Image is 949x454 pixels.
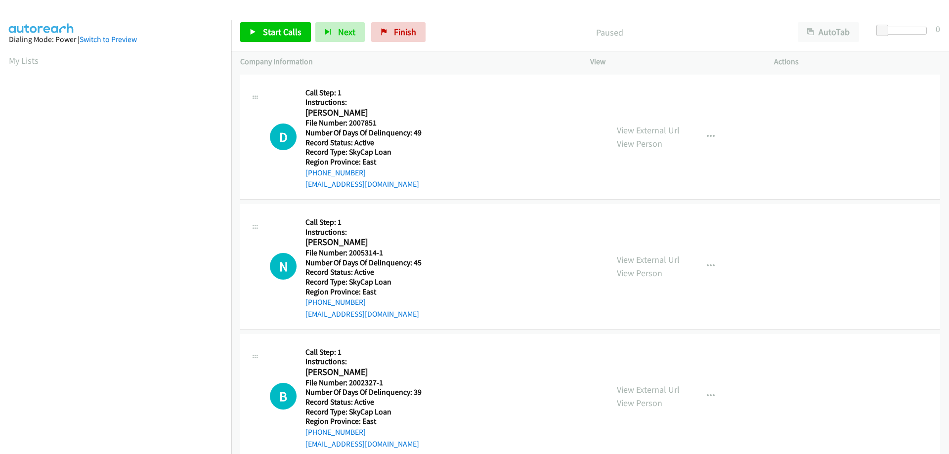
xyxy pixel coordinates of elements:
span: Start Calls [263,26,302,38]
a: Finish [371,22,426,42]
h5: Number Of Days Of Delinquency: 49 [305,128,422,138]
a: [EMAIL_ADDRESS][DOMAIN_NAME] [305,439,419,449]
a: Start Calls [240,22,311,42]
a: [PHONE_NUMBER] [305,168,366,177]
h5: Call Step: 1 [305,88,422,98]
a: View External Url [617,384,680,395]
h5: Call Step: 1 [305,347,422,357]
div: The call is yet to be attempted [270,124,297,150]
a: [PHONE_NUMBER] [305,297,366,307]
a: View Person [617,267,662,279]
div: Dialing Mode: Power | [9,34,222,45]
h5: Record Type: SkyCap Loan [305,147,422,157]
h5: Number Of Days Of Delinquency: 45 [305,258,422,268]
div: The call is yet to be attempted [270,383,297,410]
h1: N [270,253,297,280]
a: View External Url [617,254,680,265]
a: [EMAIL_ADDRESS][DOMAIN_NAME] [305,179,419,189]
h5: Number Of Days Of Delinquency: 39 [305,387,422,397]
h5: Record Type: SkyCap Loan [305,407,422,417]
a: View External Url [617,124,680,136]
a: [EMAIL_ADDRESS][DOMAIN_NAME] [305,309,419,319]
h5: Record Type: SkyCap Loan [305,277,422,287]
a: View Person [617,138,662,149]
button: AutoTab [798,22,859,42]
h5: Region Province: East [305,157,422,167]
h5: Record Status: Active [305,138,422,148]
h2: [PERSON_NAME] [305,107,421,119]
h1: D [270,124,297,150]
div: 0 [936,22,940,36]
h5: Region Province: East [305,416,422,426]
h5: Region Province: East [305,287,422,297]
h5: Record Status: Active [305,267,422,277]
h1: B [270,383,297,410]
a: Switch to Preview [80,35,137,44]
a: My Lists [9,55,39,66]
p: Company Information [240,56,572,68]
h5: Instructions: [305,97,422,107]
h5: File Number: 2005314-1 [305,248,422,258]
span: Next [338,26,355,38]
h5: Instructions: [305,227,422,237]
h2: [PERSON_NAME] [305,237,421,248]
h2: [PERSON_NAME] [305,367,421,378]
p: Actions [774,56,940,68]
a: [PHONE_NUMBER] [305,427,366,437]
h5: Call Step: 1 [305,217,422,227]
p: View [590,56,756,68]
h5: File Number: 2007851 [305,118,422,128]
div: The call is yet to be attempted [270,253,297,280]
div: Delay between calls (in seconds) [881,27,927,35]
h5: Record Status: Active [305,397,422,407]
a: View Person [617,397,662,409]
span: Finish [394,26,416,38]
p: Paused [439,26,780,39]
button: Next [315,22,365,42]
h5: Instructions: [305,357,422,367]
h5: File Number: 2002327-1 [305,378,422,388]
